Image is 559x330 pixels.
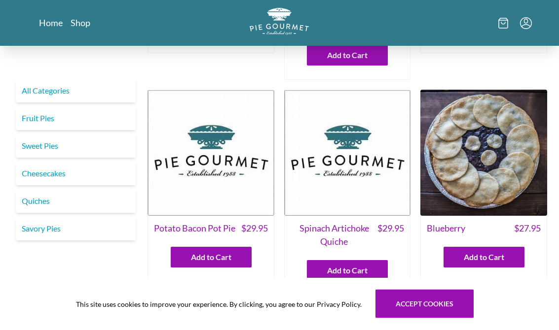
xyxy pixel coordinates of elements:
[16,79,136,102] a: All Categories
[444,247,524,268] button: Add to Cart
[464,252,504,264] span: Add to Cart
[307,261,388,281] button: Add to Cart
[76,299,362,309] span: This site uses cookies to improve your experience. By clicking, you agree to our Privacy Policy.
[171,247,252,268] button: Add to Cart
[71,17,90,29] a: Shop
[16,106,136,130] a: Fruit Pies
[421,274,547,326] div: Sweet, tangy blueberries baked in a golden, flaky crust. Made with real fruit and a hint of lemon...
[291,222,378,249] span: Spinach Artichoke Quiche
[16,134,136,158] a: Sweet Pies
[16,162,136,185] a: Cheesecakes
[520,17,532,29] button: Menu
[191,252,231,264] span: Add to Cart
[154,222,235,235] span: Potato Bacon Pot Pie
[250,8,309,35] img: logo
[420,90,547,217] img: Blueberry
[250,8,309,38] a: Logo
[514,222,541,235] span: $ 27.95
[375,290,474,318] button: Accept cookies
[284,90,411,217] img: Spinach Artichoke Quiche
[241,222,268,235] span: $ 29.95
[327,50,368,62] span: Add to Cart
[377,222,404,249] span: $ 29.95
[16,189,136,213] a: Quiches
[16,217,136,240] a: Savory Pies
[327,265,368,277] span: Add to Cart
[307,45,388,66] button: Add to Cart
[427,222,465,235] span: Blueberry
[148,90,274,217] img: Potato Bacon Pot Pie
[39,17,63,29] a: Home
